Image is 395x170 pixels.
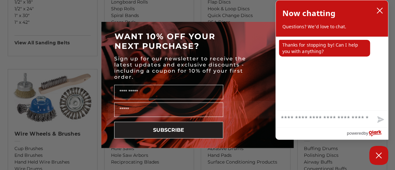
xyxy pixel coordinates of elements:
div: chat [276,37,388,110]
button: close chatbox [375,6,385,15]
button: Close Chatbox [369,146,389,165]
input: Email [114,103,223,117]
a: Powered by Olark [347,128,388,139]
button: SUBSCRIBE [114,122,223,139]
p: Thanks for stopping by! Can I help you with anything? [279,40,370,57]
span: by [364,129,368,137]
span: Sign up for our newsletter to receive the latest updates and exclusive discounts - including a co... [115,56,246,80]
span: powered [347,129,364,137]
h2: Now chatting [282,7,335,20]
button: Send message [372,112,388,127]
span: WANT 10% OFF YOUR NEXT PURCHASE? [115,31,216,51]
p: Questions? We'd love to chat. [282,23,382,30]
